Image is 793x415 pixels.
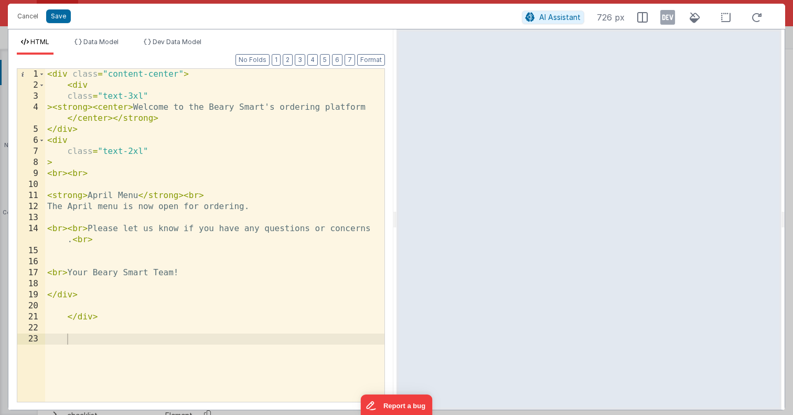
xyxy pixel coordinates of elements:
[17,102,45,124] div: 4
[272,54,281,66] button: 1
[30,38,49,46] span: HTML
[597,11,625,24] span: 726 px
[12,9,44,24] button: Cancel
[17,289,45,300] div: 19
[235,54,270,66] button: No Folds
[17,223,45,245] div: 14
[17,267,45,278] div: 17
[295,54,305,66] button: 3
[17,135,45,146] div: 6
[17,300,45,312] div: 20
[17,168,45,179] div: 9
[17,201,45,212] div: 12
[17,256,45,267] div: 16
[17,312,45,323] div: 21
[320,54,330,66] button: 5
[83,38,119,46] span: Data Model
[153,38,201,46] span: Dev Data Model
[345,54,355,66] button: 7
[332,54,342,66] button: 6
[17,179,45,190] div: 10
[17,212,45,223] div: 13
[522,11,584,24] button: AI Assistant
[46,9,71,23] button: Save
[17,124,45,135] div: 5
[17,146,45,157] div: 7
[17,69,45,80] div: 1
[307,54,318,66] button: 4
[17,91,45,102] div: 3
[17,190,45,201] div: 11
[17,80,45,91] div: 2
[17,334,45,345] div: 23
[17,323,45,334] div: 22
[17,245,45,256] div: 15
[539,13,581,22] span: AI Assistant
[17,157,45,168] div: 8
[283,54,293,66] button: 2
[357,54,385,66] button: Format
[17,278,45,289] div: 18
